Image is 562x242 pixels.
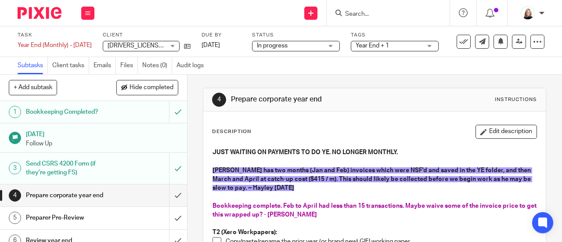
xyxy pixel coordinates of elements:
[130,84,173,91] span: Hide completed
[356,43,389,49] span: Year End + 1
[108,43,244,49] span: [DRIVERS_LICENSE_NUMBER] Alberta Ltd. (Hook)
[26,128,178,139] h1: [DATE]
[26,139,178,148] p: Follow Up
[213,203,538,218] span: Bookkeeping complete. Feb to April had less than 15 transactions. Maybe waive some of the invoice...
[212,128,251,135] p: Description
[495,96,537,103] div: Instructions
[252,32,340,39] label: Status
[116,80,178,95] button: Hide completed
[213,229,277,235] strong: T2 (Xero Workpapers):
[521,6,535,20] img: Screenshot%202023-11-02%20134555.png
[476,125,537,139] button: Edit description
[26,157,115,180] h1: Send CSRS 4200 Form (if they're getting FS)
[231,95,393,104] h1: Prepare corporate year end
[351,32,439,39] label: Tags
[26,189,115,202] h1: Prepare corporate year end
[103,32,191,39] label: Client
[9,212,21,224] div: 5
[213,167,532,191] span: [PERSON_NAME] has two months (Jan and Feb) invoices which were NSF'd and saved in the YE folder, ...
[120,57,138,74] a: Files
[9,80,57,95] button: + Add subtask
[9,162,21,174] div: 3
[18,57,48,74] a: Subtasks
[9,106,21,118] div: 1
[212,93,226,107] div: 4
[202,42,220,48] span: [DATE]
[26,211,115,224] h1: Preparer Pre-Review
[18,41,92,50] div: Year End (Monthly) - April 2025
[344,11,423,18] input: Search
[52,57,89,74] a: Client tasks
[18,7,61,19] img: Pixie
[257,43,288,49] span: In progress
[18,41,92,50] div: Year End (Monthly) - [DATE]
[202,32,241,39] label: Due by
[18,32,92,39] label: Task
[94,57,116,74] a: Emails
[213,149,398,155] strong: JUST WAITING ON PAYMENTS TO DO YE. NO LONGER MONTHLY.
[9,189,21,202] div: 4
[142,57,172,74] a: Notes (0)
[177,57,208,74] a: Audit logs
[26,105,115,119] h1: Bookkeeping Completed?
